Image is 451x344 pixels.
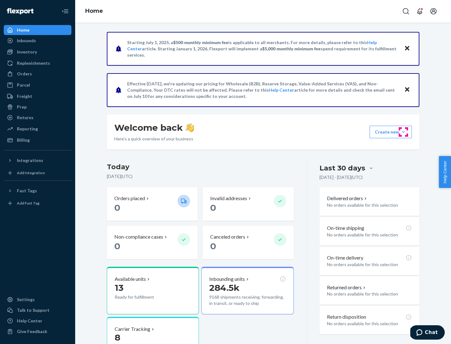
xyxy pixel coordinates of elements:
a: Inbounds [4,36,71,46]
h1: Welcome back [114,122,194,133]
button: Talk to Support [4,305,71,315]
a: Help Center [4,316,71,326]
div: Add Fast Tag [17,200,39,206]
button: Open Search Box [400,5,412,18]
h3: Today [107,162,294,172]
button: Close [403,44,411,53]
p: Ready for fulfillment [115,294,173,300]
button: Canceled orders 0 [203,226,293,259]
button: Open account menu [427,5,440,18]
button: Inbounding units284.5k9168 shipments receiving, forwarding, in transit, or ready to ship [201,267,293,314]
span: 284.5k [209,282,240,293]
div: Give Feedback [17,328,47,335]
p: Inbounding units [209,276,245,283]
p: Return disposition [327,313,366,321]
a: Home [85,8,103,14]
button: Give Feedback [4,326,71,336]
p: Canceled orders [210,233,245,240]
div: Inventory [17,49,37,55]
iframe: Opens a widget where you can chat to one of our agents [410,325,445,341]
div: Settings [17,296,35,303]
div: Prep [17,104,27,110]
p: No orders available for this selection [327,202,412,208]
div: Billing [17,137,30,143]
a: Prep [4,102,71,112]
button: Invalid addresses 0 [203,187,293,221]
a: Home [4,25,71,35]
button: Non-compliance cases 0 [107,226,198,259]
button: Delivered orders [327,195,368,202]
span: 0 [114,202,120,213]
a: Replenishments [4,58,71,68]
button: Orders placed 0 [107,187,198,221]
a: Help Center [269,87,294,93]
button: Available units13Ready for fulfillment [107,267,199,314]
span: $5,000 monthly minimum fee [262,46,321,51]
div: Help Center [17,318,42,324]
a: Orders [4,69,71,79]
p: Available units [115,276,146,283]
a: Settings [4,295,71,305]
p: Invalid addresses [210,195,247,202]
div: Parcel [17,82,30,88]
p: Here’s a quick overview of your business [114,136,194,142]
button: Create new [370,126,412,138]
div: Home [17,27,29,33]
button: Close Navigation [59,5,71,18]
p: Orders placed [114,195,145,202]
span: 0 [114,241,120,251]
p: Carrier Tracking [115,326,150,333]
button: Fast Tags [4,186,71,196]
div: Talk to Support [17,307,49,313]
p: No orders available for this selection [327,291,412,297]
div: Reporting [17,126,38,132]
a: Parcel [4,80,71,90]
a: Returns [4,113,71,123]
button: Close [403,85,411,94]
p: 9168 shipments receiving, forwarding, in transit, or ready to ship [209,294,286,306]
p: No orders available for this selection [327,261,412,268]
div: Replenishments [17,60,50,66]
div: Freight [17,93,32,99]
button: Returned orders [327,284,367,291]
span: 8 [115,332,120,343]
p: Non-compliance cases [114,233,163,240]
a: Add Fast Tag [4,198,71,208]
p: On-time delivery [327,254,363,261]
a: Billing [4,135,71,145]
div: Fast Tags [17,188,37,194]
img: Flexport logo [7,8,34,14]
span: $500 monthly minimum fee [173,40,228,45]
p: Starting July 1, 2025, a is applicable to all merchants. For more details, please refer to this a... [127,39,398,58]
span: 13 [115,282,123,293]
div: Orders [17,71,32,77]
div: Integrations [17,157,43,164]
a: Inventory [4,47,71,57]
div: Inbounds [17,38,36,44]
a: Reporting [4,124,71,134]
p: No orders available for this selection [327,232,412,238]
p: Effective [DATE], we're updating our pricing for Wholesale (B2B), Reserve Storage, Value-Added Se... [127,81,398,99]
a: Freight [4,91,71,101]
p: On-time shipping [327,225,364,232]
span: 0 [210,241,216,251]
p: [DATE] - [DATE] ( UTC ) [319,174,363,180]
p: No orders available for this selection [327,321,412,327]
span: 0 [210,202,216,213]
div: Add Integration [17,170,45,175]
button: Help Center [439,156,451,188]
p: [DATE] ( UTC ) [107,173,294,180]
ol: breadcrumbs [80,2,108,20]
button: Integrations [4,155,71,165]
div: Last 30 days [319,163,365,173]
button: Open notifications [413,5,426,18]
div: Returns [17,114,34,121]
img: hand-wave emoji [185,123,194,132]
a: Add Integration [4,168,71,178]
